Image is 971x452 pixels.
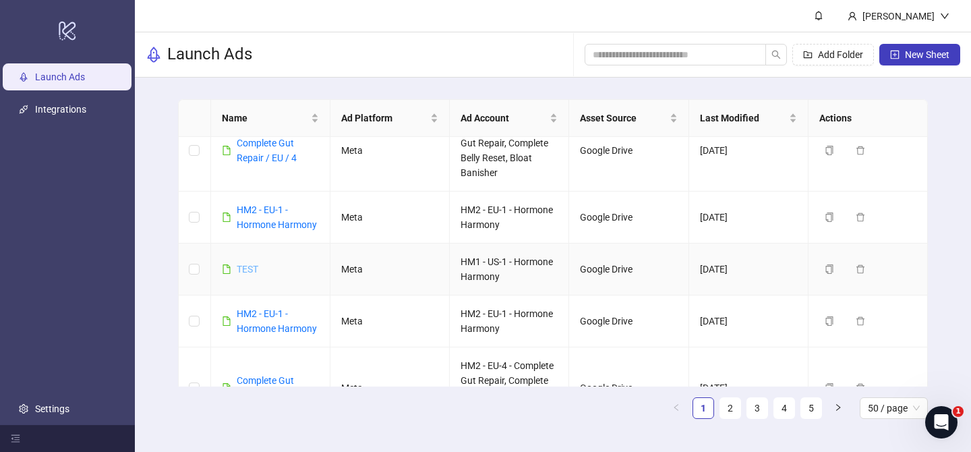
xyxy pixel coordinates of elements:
[890,50,900,59] span: plus-square
[800,397,822,419] li: 5
[879,44,960,65] button: New Sheet
[237,308,317,334] a: HM2 - EU-1 - Hormone Harmony
[222,111,308,125] span: Name
[825,213,834,222] span: copy
[211,100,330,137] th: Name
[848,11,857,21] span: user
[814,11,823,20] span: bell
[689,295,808,347] td: [DATE]
[450,110,569,192] td: HM2 - EU-4 - Complete Gut Repair, Complete Belly Reset, Bloat Banisher
[803,50,813,59] span: folder-add
[689,110,808,192] td: [DATE]
[237,375,297,401] a: Complete Gut Repair / EU / 4
[330,244,450,295] td: Meta
[856,146,865,155] span: delete
[827,397,849,419] button: right
[689,244,808,295] td: [DATE]
[719,397,741,419] li: 2
[746,397,768,419] li: 3
[856,316,865,326] span: delete
[792,44,874,65] button: Add Folder
[857,9,940,24] div: [PERSON_NAME]
[672,403,680,412] span: left
[953,406,964,417] span: 1
[11,434,20,443] span: menu-fold
[720,398,740,418] a: 2
[834,403,842,412] span: right
[330,295,450,347] td: Meta
[461,111,547,125] span: Ad Account
[222,316,231,326] span: file
[856,213,865,222] span: delete
[330,100,450,137] th: Ad Platform
[569,192,688,244] td: Google Drive
[827,397,849,419] li: Next Page
[773,397,795,419] li: 4
[330,110,450,192] td: Meta
[825,146,834,155] span: copy
[693,398,713,418] a: 1
[693,397,714,419] li: 1
[825,316,834,326] span: copy
[237,138,297,163] a: Complete Gut Repair / EU / 4
[666,397,687,419] li: Previous Page
[569,244,688,295] td: Google Drive
[940,11,949,21] span: down
[222,383,231,393] span: file
[35,72,85,82] a: Launch Ads
[330,192,450,244] td: Meta
[450,100,569,137] th: Ad Account
[856,264,865,274] span: delete
[569,110,688,192] td: Google Drive
[569,100,688,137] th: Asset Source
[856,383,865,393] span: delete
[222,146,231,155] span: file
[569,295,688,347] td: Google Drive
[774,398,794,418] a: 4
[825,264,834,274] span: copy
[771,50,781,59] span: search
[818,49,863,60] span: Add Folder
[222,213,231,222] span: file
[450,295,569,347] td: HM2 - EU-1 - Hormone Harmony
[689,100,808,137] th: Last Modified
[808,100,928,137] th: Actions
[35,403,69,414] a: Settings
[801,398,821,418] a: 5
[237,204,317,230] a: HM2 - EU-1 - Hormone Harmony
[825,383,834,393] span: copy
[341,111,428,125] span: Ad Platform
[700,111,786,125] span: Last Modified
[450,347,569,429] td: HM2 - EU-4 - Complete Gut Repair, Complete Belly Reset, Bloat Banisher
[666,397,687,419] button: left
[905,49,949,60] span: New Sheet
[747,398,767,418] a: 3
[689,192,808,244] td: [DATE]
[569,347,688,429] td: Google Drive
[450,244,569,295] td: HM1 - US-1 - Hormone Harmony
[167,44,252,65] h3: Launch Ads
[146,47,162,63] span: rocket
[925,406,958,439] iframe: Intercom live chat
[860,397,928,419] div: Page Size
[237,264,258,275] a: TEST
[330,347,450,429] td: Meta
[35,104,86,115] a: Integrations
[689,347,808,429] td: [DATE]
[868,398,920,418] span: 50 / page
[222,264,231,274] span: file
[450,192,569,244] td: HM2 - EU-1 - Hormone Harmony
[580,111,666,125] span: Asset Source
